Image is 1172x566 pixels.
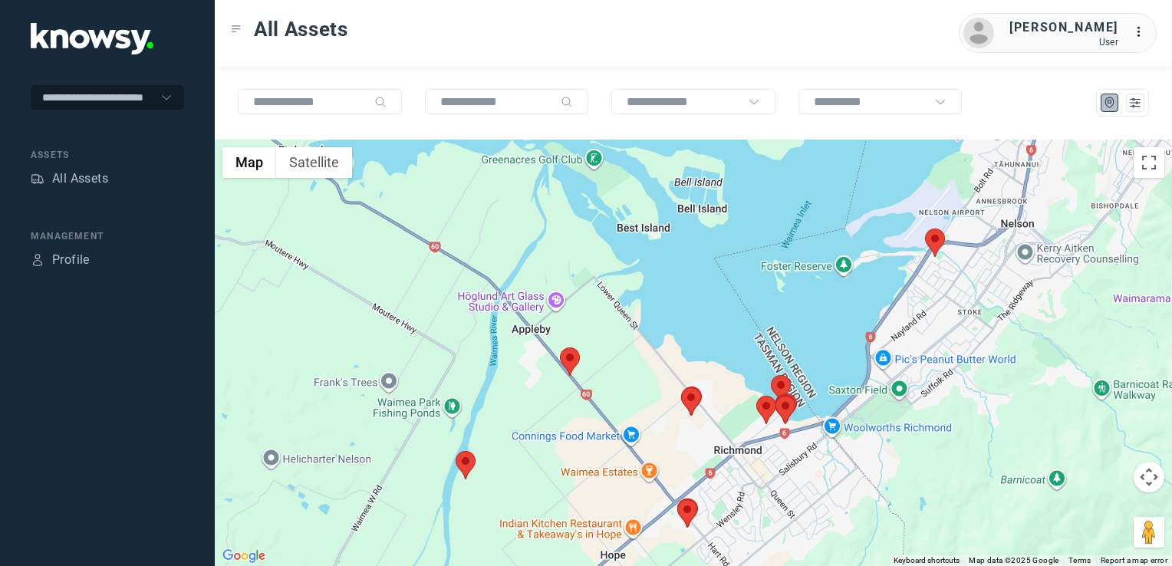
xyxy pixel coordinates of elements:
button: Toggle fullscreen view [1134,147,1164,178]
div: User [1009,37,1118,48]
a: Report a map error [1101,556,1167,564]
tspan: ... [1134,26,1150,38]
button: Map camera controls [1134,462,1164,492]
button: Drag Pegman onto the map to open Street View [1134,517,1164,548]
img: Google [219,546,269,566]
div: Profile [31,253,44,267]
a: ProfileProfile [31,251,90,269]
div: Search [374,96,387,108]
div: Assets [31,172,44,186]
a: AssetsAll Assets [31,169,108,188]
button: Show satellite imagery [276,147,352,178]
div: : [1134,23,1152,44]
img: Application Logo [31,23,153,54]
span: Map data ©2025 Google [969,556,1058,564]
div: Profile [52,251,90,269]
div: Search [561,96,573,108]
div: Map [1103,96,1117,110]
div: All Assets [52,169,108,188]
img: avatar.png [963,18,994,48]
div: Toggle Menu [231,24,242,35]
div: Management [31,229,184,243]
div: : [1134,23,1152,41]
a: Open this area in Google Maps (opens a new window) [219,546,269,566]
button: Show street map [222,147,276,178]
div: [PERSON_NAME] [1009,18,1118,37]
button: Keyboard shortcuts [894,555,960,566]
div: List [1128,96,1142,110]
span: All Assets [254,15,348,43]
div: Assets [31,148,184,162]
a: Terms (opens in new tab) [1068,556,1091,564]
